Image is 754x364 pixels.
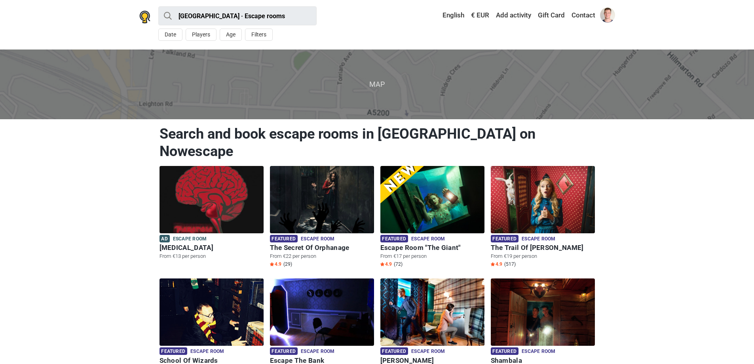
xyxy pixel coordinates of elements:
span: Featured [380,235,408,242]
button: Age [220,29,242,41]
span: Escape room [522,347,555,356]
h6: Escape Room "The Giant" [380,244,484,252]
img: Star [380,262,384,266]
span: Escape room [173,235,207,244]
h6: The Trail Of [PERSON_NAME] [491,244,595,252]
h6: [MEDICAL_DATA] [160,244,264,252]
span: (517) [504,261,516,267]
button: Players [186,29,217,41]
a: Escape Room "The Giant" Featured Escape room Escape Room "The Giant" From €17 per person Star4.9 ... [380,166,484,269]
span: 4.9 [491,261,502,267]
a: The Secret Of Orphanage Featured Escape room The Secret Of Orphanage From €22 per person Star4.9 ... [270,166,374,269]
span: (29) [283,261,292,267]
span: Escape room [190,347,224,356]
span: Ad [160,235,170,242]
p: From €13 per person [160,253,264,260]
span: Escape room [301,235,334,244]
img: Star [270,262,274,266]
span: Featured [491,235,518,242]
button: Date [158,29,182,41]
h1: Search and book escape rooms in [GEOGRAPHIC_DATA] on Nowescape [160,125,595,160]
img: Sherlock Holmes [380,278,484,346]
img: English [437,13,443,18]
a: The Trail Of Alice Featured Escape room The Trail Of [PERSON_NAME] From €19 per person Star4.9 (517) [491,166,595,269]
span: 4.9 [380,261,392,267]
span: (72) [394,261,403,267]
span: Featured [491,347,518,355]
a: English [435,8,466,23]
img: School Of Wizards [160,278,264,346]
a: Paranoia Ad Escape room [MEDICAL_DATA] From €13 per person [160,166,264,262]
a: Add activity [494,8,533,23]
img: Shambala [491,278,595,346]
span: Featured [380,347,408,355]
img: Star [491,262,495,266]
h6: The Secret Of Orphanage [270,244,374,252]
span: Escape room [522,235,555,244]
p: From €22 per person [270,253,374,260]
span: Escape room [411,347,445,356]
img: Escape The Bank [270,278,374,346]
img: Nowescape logo [139,11,150,23]
input: try “London” [158,6,317,25]
span: Featured [160,347,187,355]
span: 4.9 [270,261,281,267]
span: Featured [270,235,298,242]
img: Paranoia [160,166,264,233]
button: Filters [245,29,273,41]
img: The Trail Of Alice [491,166,595,233]
p: From €17 per person [380,253,484,260]
span: Escape room [411,235,445,244]
img: The Secret Of Orphanage [270,166,374,233]
a: Gift Card [536,8,567,23]
span: Featured [270,347,298,355]
img: Escape Room "The Giant" [380,166,484,233]
a: Contact [570,8,597,23]
p: From €19 per person [491,253,595,260]
a: € EUR [469,8,491,23]
span: Escape room [301,347,334,356]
